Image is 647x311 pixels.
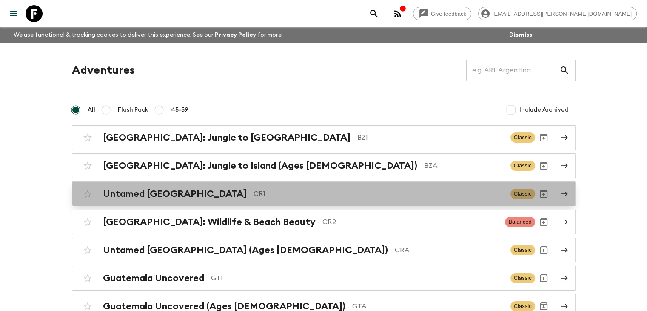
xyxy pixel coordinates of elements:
div: [EMAIL_ADDRESS][PERSON_NAME][DOMAIN_NAME] [478,7,637,20]
h1: Adventures [72,62,135,79]
p: BZ1 [357,132,504,143]
input: e.g. AR1, Argentina [466,58,559,82]
button: search adventures [365,5,382,22]
a: Give feedback [413,7,471,20]
span: Include Archived [519,106,569,114]
span: Classic [510,273,535,283]
a: Privacy Policy [215,32,256,38]
span: Balanced [505,217,535,227]
p: CR1 [254,189,504,199]
span: 45-59 [171,106,188,114]
span: Flash Pack [118,106,148,114]
button: Archive [535,157,552,174]
a: Guatemala UncoveredGT1ClassicArchive [72,266,576,291]
a: [GEOGRAPHIC_DATA]: Wildlife & Beach BeautyCR2BalancedArchive [72,210,576,234]
button: Archive [535,270,552,287]
p: BZA [424,161,504,171]
span: All [88,106,95,114]
button: Dismiss [507,29,534,41]
button: Archive [535,213,552,230]
a: [GEOGRAPHIC_DATA]: Jungle to Island (Ages [DEMOGRAPHIC_DATA])BZAClassicArchive [72,153,576,178]
span: Give feedback [426,11,471,17]
button: menu [5,5,22,22]
button: Archive [535,129,552,146]
a: [GEOGRAPHIC_DATA]: Jungle to [GEOGRAPHIC_DATA]BZ1ClassicArchive [72,125,576,150]
span: Classic [510,132,535,143]
p: GT1 [211,273,504,283]
h2: Untamed [GEOGRAPHIC_DATA] (Ages [DEMOGRAPHIC_DATA]) [103,245,388,256]
h2: Untamed [GEOGRAPHIC_DATA] [103,188,247,199]
a: Untamed [GEOGRAPHIC_DATA] (Ages [DEMOGRAPHIC_DATA])CRAClassicArchive [72,238,576,262]
a: Untamed [GEOGRAPHIC_DATA]CR1ClassicArchive [72,181,576,206]
h2: [GEOGRAPHIC_DATA]: Jungle to [GEOGRAPHIC_DATA] [103,132,351,143]
p: CR2 [322,217,499,227]
h2: [GEOGRAPHIC_DATA]: Wildlife & Beach Beauty [103,216,316,227]
span: Classic [510,245,535,255]
span: Classic [510,189,535,199]
span: Classic [510,161,535,171]
h2: Guatemala Uncovered [103,273,204,284]
span: [EMAIL_ADDRESS][PERSON_NAME][DOMAIN_NAME] [488,11,636,17]
button: Archive [535,242,552,259]
button: Archive [535,185,552,202]
p: We use functional & tracking cookies to deliver this experience. See our for more. [10,27,286,43]
h2: [GEOGRAPHIC_DATA]: Jungle to Island (Ages [DEMOGRAPHIC_DATA]) [103,160,417,171]
p: CRA [395,245,504,255]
